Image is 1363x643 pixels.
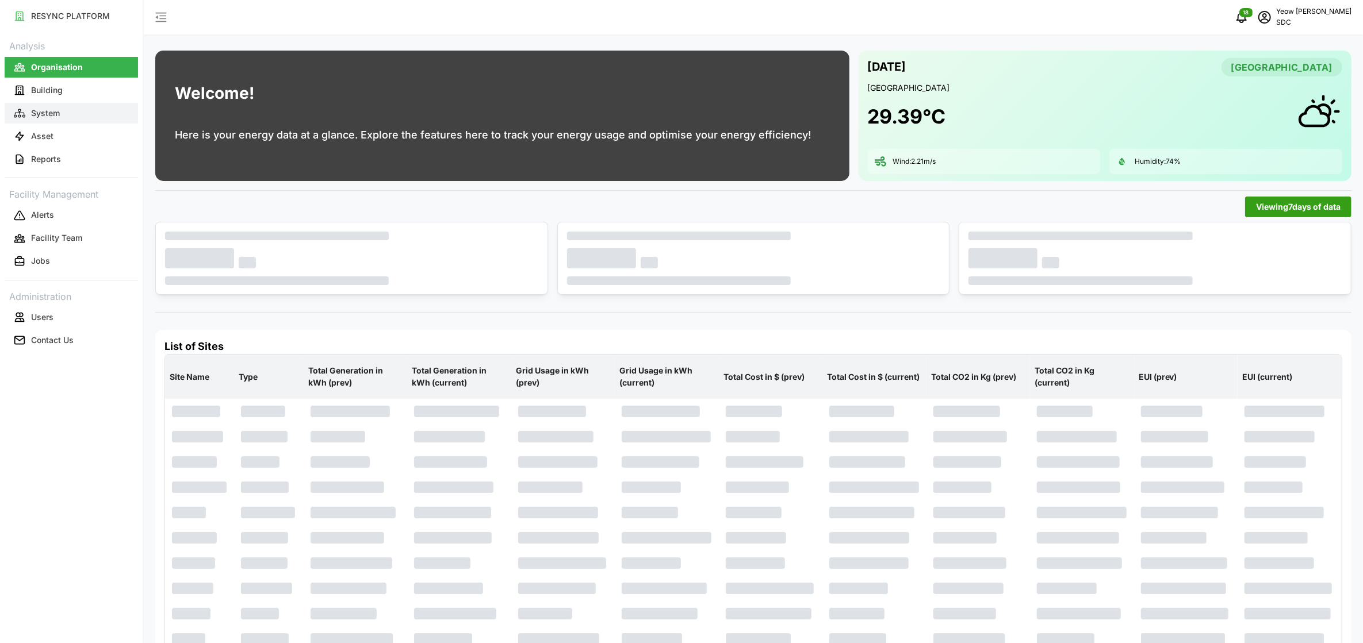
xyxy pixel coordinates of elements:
[31,107,60,119] p: System
[5,37,138,53] p: Analysis
[164,339,1342,354] h4: List of Sites
[31,334,74,346] p: Contact Us
[31,209,54,221] p: Alerts
[5,205,138,226] button: Alerts
[167,362,232,392] p: Site Name
[5,251,138,272] button: Jobs
[175,81,254,106] h1: Welcome!
[617,356,717,398] p: Grid Usage in kWh (current)
[31,255,50,267] p: Jobs
[1135,157,1181,167] p: Humidity: 74 %
[5,204,138,227] a: Alerts
[409,356,509,398] p: Total Generation in kWh (current)
[5,306,138,329] a: Users
[721,362,821,392] p: Total Cost in $ (prev)
[5,185,138,202] p: Facility Management
[5,125,138,148] a: Asset
[31,311,53,323] p: Users
[306,356,405,398] p: Total Generation in kWh (prev)
[868,82,1342,94] p: [GEOGRAPHIC_DATA]
[5,56,138,79] a: Organisation
[893,157,936,167] p: Wind: 2.21 m/s
[1243,9,1250,17] span: 18
[5,102,138,125] a: System
[868,57,906,76] p: [DATE]
[5,126,138,147] button: Asset
[236,362,301,392] p: Type
[5,227,138,250] a: Facility Team
[1230,6,1253,29] button: notifications
[5,103,138,124] button: System
[5,149,138,170] button: Reports
[5,330,138,351] button: Contact Us
[31,232,82,244] p: Facility Team
[514,356,613,398] p: Grid Usage in kWh (prev)
[31,84,63,96] p: Building
[868,104,946,129] h1: 29.39 °C
[1240,362,1339,392] p: EUI (current)
[1245,197,1351,217] button: Viewing7days of data
[1256,197,1341,217] span: Viewing 7 days of data
[5,5,138,28] a: RESYNC PLATFORM
[1253,6,1276,29] button: schedule
[5,80,138,101] button: Building
[31,10,110,22] p: RESYNC PLATFORM
[5,287,138,304] p: Administration
[1231,59,1333,76] span: [GEOGRAPHIC_DATA]
[1276,17,1351,28] p: SDC
[175,127,811,143] p: Here is your energy data at a glance. Explore the features here to track your energy usage and op...
[5,307,138,328] button: Users
[5,6,138,26] button: RESYNC PLATFORM
[1276,6,1351,17] p: Yeow [PERSON_NAME]
[5,228,138,249] button: Facility Team
[5,79,138,102] a: Building
[5,250,138,273] a: Jobs
[31,61,83,73] p: Organisation
[5,148,138,171] a: Reports
[31,130,53,142] p: Asset
[1032,356,1132,398] p: Total CO2 in Kg (current)
[31,153,61,165] p: Reports
[5,57,138,78] button: Organisation
[825,362,924,392] p: Total Cost in $ (current)
[1136,362,1236,392] p: EUI (prev)
[5,329,138,352] a: Contact Us
[929,362,1028,392] p: Total CO2 in Kg (prev)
